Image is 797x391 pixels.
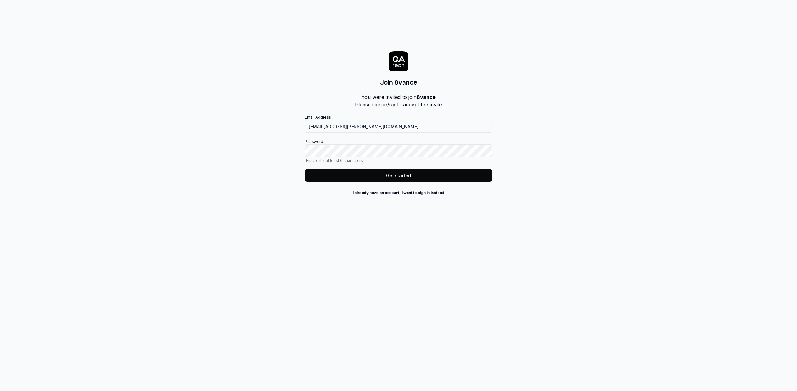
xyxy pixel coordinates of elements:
[305,158,492,163] span: Ensure it's at least 6 characters
[380,78,417,87] h3: Join 8vance
[305,139,492,163] label: Password
[417,94,436,100] b: 8vance
[305,144,492,157] input: PasswordEnsure it's at least 6 characters
[305,115,492,133] label: Email Address
[305,169,492,182] button: Get started
[355,101,442,108] p: Please sign in/up to accept the invite
[355,93,442,101] p: You were invited to join
[305,188,492,198] button: I already have an account, I want to sign in instead
[305,120,492,133] input: Email Address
